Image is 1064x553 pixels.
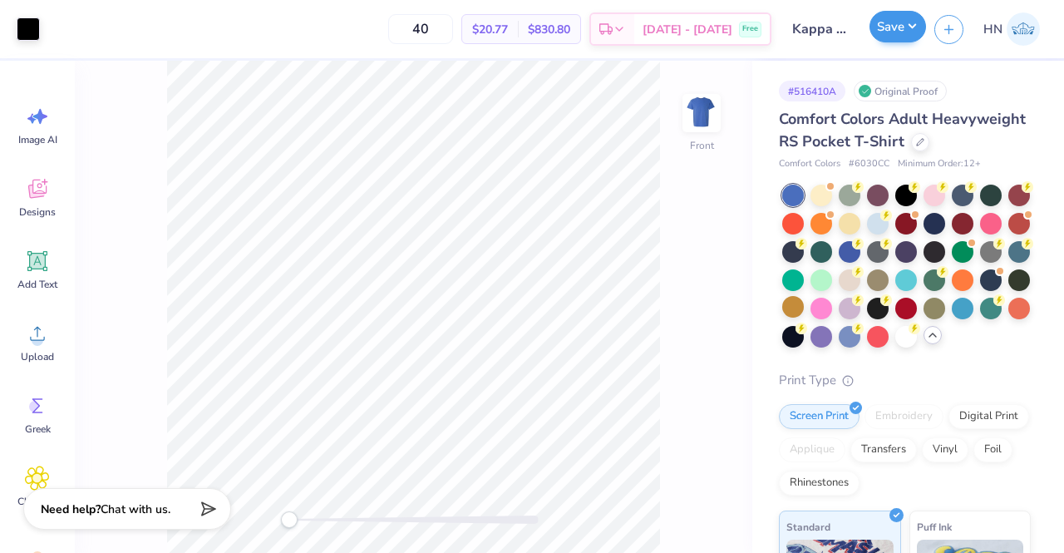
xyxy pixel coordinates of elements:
[41,501,101,517] strong: Need help?
[779,81,845,101] div: # 516410A
[21,350,54,363] span: Upload
[854,81,947,101] div: Original Proof
[869,11,926,42] button: Save
[779,371,1031,390] div: Print Type
[1007,12,1040,46] img: Huda Nadeem
[948,404,1029,429] div: Digital Print
[742,23,758,35] span: Free
[690,138,714,153] div: Front
[780,12,861,46] input: Untitled Design
[864,404,943,429] div: Embroidery
[685,96,718,130] img: Front
[983,20,1002,39] span: HN
[779,437,845,462] div: Applique
[850,437,917,462] div: Transfers
[779,109,1026,151] span: Comfort Colors Adult Heavyweight RS Pocket T-Shirt
[786,518,830,536] span: Standard
[917,518,952,536] span: Puff Ink
[19,205,56,219] span: Designs
[25,422,51,436] span: Greek
[922,437,968,462] div: Vinyl
[18,133,57,146] span: Image AI
[281,511,298,528] div: Accessibility label
[976,12,1047,46] a: HN
[779,404,860,429] div: Screen Print
[528,21,570,38] span: $830.80
[17,278,57,291] span: Add Text
[849,157,889,171] span: # 6030CC
[10,495,65,521] span: Clipart & logos
[101,501,170,517] span: Chat with us.
[388,14,453,44] input: – –
[779,471,860,496] div: Rhinestones
[898,157,981,171] span: Minimum Order: 12 +
[472,21,508,38] span: $20.77
[643,21,732,38] span: [DATE] - [DATE]
[973,437,1012,462] div: Foil
[779,157,840,171] span: Comfort Colors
